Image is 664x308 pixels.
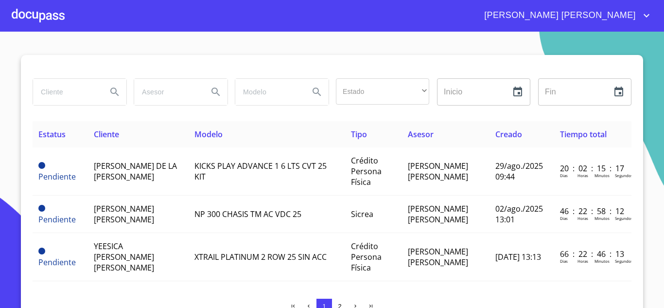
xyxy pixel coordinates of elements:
p: Minutos [594,258,610,264]
span: Asesor [408,129,434,140]
input: search [33,79,99,105]
span: Crédito Persona Física [351,155,382,187]
span: Tiempo total [560,129,607,140]
span: [DATE] 13:13 [495,252,541,262]
span: Pendiente [38,257,76,268]
button: Search [204,80,227,104]
span: Tipo [351,129,367,140]
span: Pendiente [38,162,45,169]
span: [PERSON_NAME] [PERSON_NAME] [477,8,641,23]
span: Cliente [94,129,119,140]
span: Creado [495,129,522,140]
span: XTRAIL PLATINUM 2 ROW 25 SIN ACC [194,252,327,262]
p: Dias [560,173,568,178]
button: Search [103,80,126,104]
p: Horas [577,216,588,221]
p: Segundos [615,258,633,264]
span: Pendiente [38,205,45,212]
span: Modelo [194,129,223,140]
span: [PERSON_NAME] DE LA [PERSON_NAME] [94,161,177,182]
span: Sicrea [351,209,373,219]
span: 29/ago./2025 09:44 [495,161,543,182]
button: Search [305,80,329,104]
div: ​ [336,78,429,105]
button: account of current user [477,8,652,23]
p: Dias [560,216,568,221]
span: [PERSON_NAME] [PERSON_NAME] [408,203,468,225]
span: Pendiente [38,214,76,225]
span: [PERSON_NAME] [PERSON_NAME] [94,203,154,225]
span: NP 300 CHASIS TM AC VDC 25 [194,209,301,219]
p: Dias [560,258,568,264]
span: KICKS PLAY ADVANCE 1 6 LTS CVT 25 KIT [194,161,327,182]
span: 02/ago./2025 13:01 [495,203,543,225]
p: 46 : 22 : 58 : 12 [560,206,626,217]
span: Estatus [38,129,66,140]
span: Pendiente [38,248,45,254]
span: [PERSON_NAME] [PERSON_NAME] [408,246,468,268]
span: [PERSON_NAME] [PERSON_NAME] [408,161,468,182]
p: Segundos [615,216,633,221]
p: Horas [577,258,588,264]
span: Crédito Persona Física [351,241,382,273]
p: Minutos [594,216,610,221]
p: Horas [577,173,588,178]
p: 66 : 22 : 46 : 13 [560,249,626,259]
input: search [235,79,301,105]
p: Segundos [615,173,633,178]
span: Pendiente [38,171,76,182]
input: search [134,79,200,105]
p: Minutos [594,173,610,178]
span: YEESICA [PERSON_NAME] [PERSON_NAME] [94,241,154,273]
p: 20 : 02 : 15 : 17 [560,163,626,174]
